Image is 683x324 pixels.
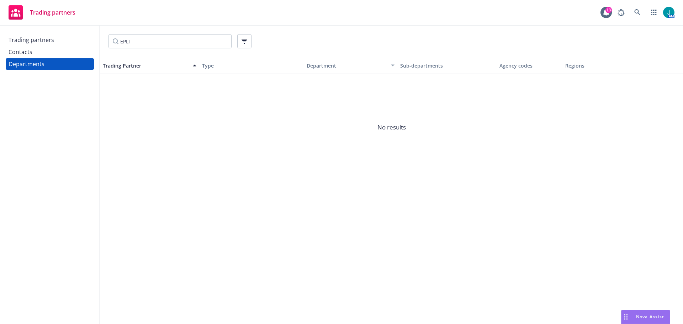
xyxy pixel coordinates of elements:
[636,314,664,320] span: Nova Assist
[199,57,298,74] button: Type
[499,62,560,69] div: Agency codes
[9,58,44,70] div: Departments
[497,57,563,74] button: Agency codes
[6,46,94,58] a: Contacts
[400,62,494,69] div: Sub-departments
[6,2,78,22] a: Trading partners
[9,34,54,46] div: Trading partners
[298,57,397,74] button: Department
[30,10,75,15] span: Trading partners
[301,62,387,69] div: Department
[647,5,661,20] a: Switch app
[9,46,32,58] div: Contacts
[100,74,683,181] span: No results
[621,310,670,324] button: Nova Assist
[663,7,674,18] img: photo
[397,57,497,74] button: Sub-departments
[6,58,94,70] a: Departments
[100,57,199,74] button: Trading Partner
[630,5,645,20] a: Search
[103,62,189,69] div: Trading Partner
[108,34,232,48] input: Filter by keyword...
[6,34,94,46] a: Trading partners
[605,7,612,13] div: 13
[202,62,296,69] div: Type
[621,310,630,324] div: Drag to move
[565,62,659,69] div: Regions
[614,5,628,20] a: Report a Bug
[562,57,662,74] button: Regions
